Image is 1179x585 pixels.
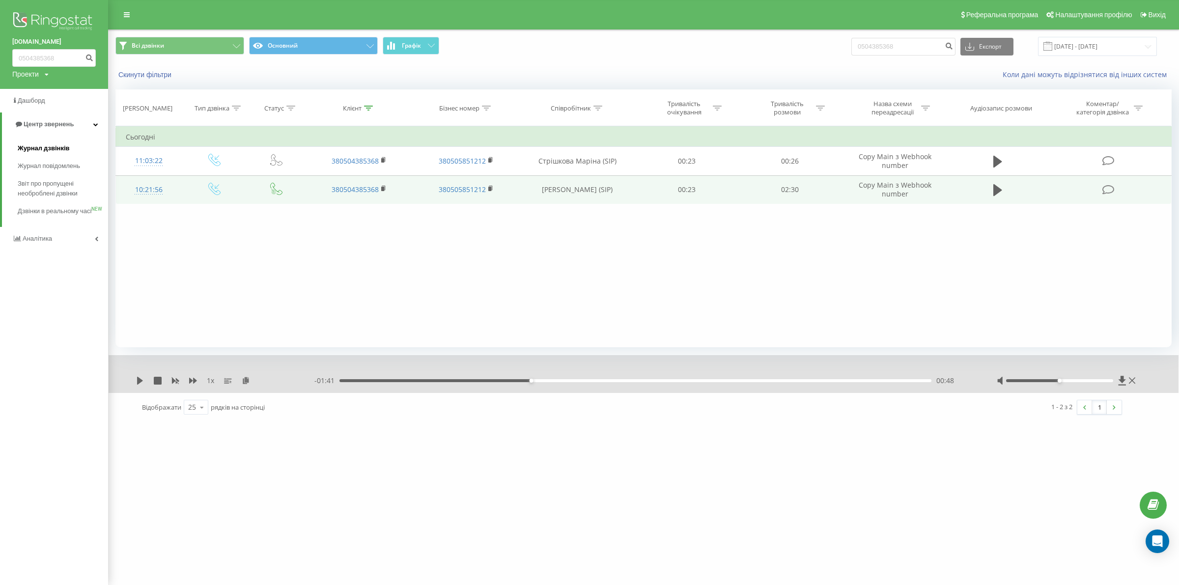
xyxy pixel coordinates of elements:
button: Експорт [960,38,1013,56]
input: Пошук за номером [851,38,955,56]
a: 380505851212 [439,156,486,166]
div: 10:21:56 [126,180,172,199]
a: 380505851212 [439,185,486,194]
span: 00:48 [936,376,954,386]
span: Аналiтика [23,235,52,242]
a: Звіт про пропущені необроблені дзвінки [18,175,108,202]
td: 00:23 [635,147,738,175]
td: Copy Main з Webhook number [842,175,949,204]
div: Співробітник [551,104,591,112]
td: 02:30 [738,175,842,204]
td: [PERSON_NAME] (SIP) [520,175,635,204]
span: рядків на сторінці [211,403,265,412]
div: [PERSON_NAME] [123,104,172,112]
a: Коли дані можуть відрізнятися вiд інших систем [1003,70,1172,79]
div: Проекти [12,69,39,79]
a: Журнал повідомлень [18,157,108,175]
div: Коментар/категорія дзвінка [1074,100,1131,116]
input: Пошук за номером [12,49,96,67]
button: Графік [383,37,439,55]
div: 25 [188,402,196,412]
div: Клієнт [343,104,362,112]
span: Відображати [142,403,181,412]
span: - 01:41 [314,376,339,386]
div: Статус [264,104,284,112]
td: 00:23 [635,175,738,204]
span: Вихід [1149,11,1166,19]
span: Журнал дзвінків [18,143,70,153]
div: 11:03:22 [126,151,172,170]
span: Центр звернень [24,120,74,128]
td: Стрішкова Маріна (SIP) [520,147,635,175]
span: Всі дзвінки [132,42,164,50]
td: Сьогодні [116,127,1172,147]
div: Бізнес номер [439,104,479,112]
div: Назва схеми переадресації [866,100,919,116]
button: Скинути фільтри [115,70,176,79]
div: Accessibility label [530,379,533,383]
img: Ringostat logo [12,10,96,34]
button: Всі дзвінки [115,37,244,55]
div: Тривалість очікування [658,100,710,116]
a: Дзвінки в реальному часіNEW [18,202,108,220]
a: 380504385368 [332,185,379,194]
span: Журнал повідомлень [18,161,80,171]
td: 00:26 [738,147,842,175]
div: Аудіозапис розмови [970,104,1032,112]
span: 1 x [207,376,214,386]
span: Звіт про пропущені необроблені дзвінки [18,179,103,198]
div: Тип дзвінка [195,104,229,112]
div: Accessibility label [1058,379,1062,383]
div: 1 - 2 з 2 [1051,402,1072,412]
span: Дзвінки в реальному часі [18,206,91,216]
div: Тривалість розмови [761,100,814,116]
span: Реферальна програма [966,11,1039,19]
a: [DOMAIN_NAME] [12,37,96,47]
a: Журнал дзвінків [18,139,108,157]
td: Copy Main з Webhook number [842,147,949,175]
a: 380504385368 [332,156,379,166]
a: 1 [1092,400,1107,414]
a: Центр звернень [2,112,108,136]
span: Дашборд [18,97,45,104]
span: Графік [402,42,421,49]
div: Open Intercom Messenger [1146,529,1169,553]
span: Налаштування профілю [1055,11,1132,19]
button: Основний [249,37,378,55]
